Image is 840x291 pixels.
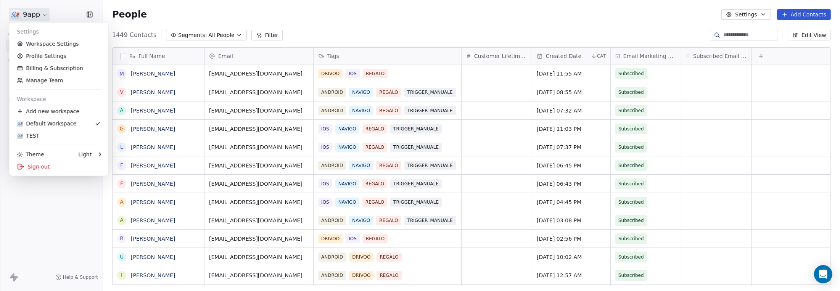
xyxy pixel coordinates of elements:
img: logo_con%20trasparenza.png [17,133,23,139]
div: Theme [17,151,44,158]
div: Default Workspace [17,120,76,127]
div: Workspace [12,93,105,105]
a: Profile Settings [12,50,105,62]
div: Add new workspace [12,105,105,117]
img: logo_con%20trasparenza.png [17,121,23,127]
a: Workspace Settings [12,38,105,50]
div: Sign out [12,161,105,173]
div: Settings [12,26,105,38]
a: Manage Team [12,74,105,87]
div: TEST [17,132,39,140]
a: Billing & Subscription [12,62,105,74]
div: Light [78,151,92,158]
